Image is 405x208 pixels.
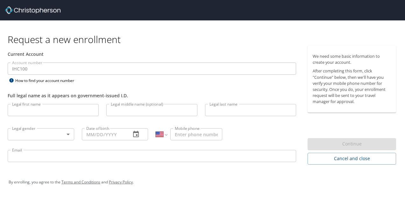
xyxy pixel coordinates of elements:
div: Current Account [8,51,296,57]
div: Full legal name as it appears on government-issued I.D. [8,92,296,99]
p: We need some basic information to create your account. [313,53,391,65]
span: Cancel and close [313,155,391,163]
p: After completing this form, click "Continue" below, then we'll have you verify your mobile phone ... [313,68,391,105]
a: Terms and Conditions [61,179,100,185]
div: ​ [8,128,74,140]
input: MM/DD/YYYY [82,128,126,140]
input: Enter phone number [170,128,222,140]
h1: Request a new enrollment [8,33,401,46]
div: By enrolling, you agree to the and . [9,174,396,190]
a: Privacy Policy [109,179,133,185]
button: Cancel and close [308,153,396,165]
div: How to find your account number [8,77,87,85]
img: cbt logo [5,6,60,14]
